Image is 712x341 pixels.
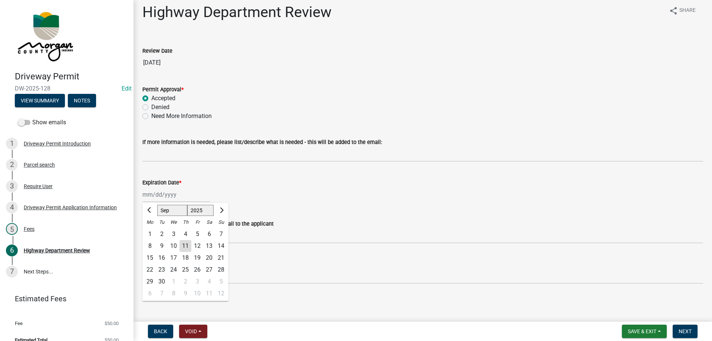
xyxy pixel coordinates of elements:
[168,276,179,288] div: Wednesday, October 1, 2025
[203,288,215,299] div: Saturday, October 11, 2025
[179,228,191,240] div: Thursday, September 4, 2025
[673,325,698,338] button: Next
[142,87,184,92] label: Permit Approval
[157,205,187,216] select: Select month
[215,240,227,252] div: 14
[168,288,179,299] div: Wednesday, October 8, 2025
[679,6,696,15] span: Share
[215,240,227,252] div: Sunday, September 14, 2025
[191,240,203,252] div: Friday, September 12, 2025
[6,180,18,192] div: 3
[18,118,66,127] label: Show emails
[191,288,203,299] div: Friday, October 10, 2025
[15,94,65,107] button: View Summary
[68,98,96,104] wm-modal-confirm: Notes
[156,240,168,252] div: Tuesday, September 9, 2025
[215,228,227,240] div: 7
[203,252,215,264] div: Saturday, September 20, 2025
[156,276,168,288] div: Tuesday, September 30, 2025
[144,216,156,228] div: Mo
[6,291,122,306] a: Estimated Fees
[215,228,227,240] div: Sunday, September 7, 2025
[151,112,212,121] label: Need More Information
[203,264,215,276] div: Saturday, September 27, 2025
[179,325,207,338] button: Void
[15,321,23,326] span: Fee
[24,248,90,253] div: Highway Department Review
[215,216,227,228] div: Su
[179,216,191,228] div: Th
[105,321,119,326] span: $50.00
[144,228,156,240] div: Monday, September 1, 2025
[203,240,215,252] div: 13
[203,288,215,299] div: 11
[179,252,191,264] div: 18
[156,264,168,276] div: 23
[151,94,175,103] label: Accepted
[168,264,179,276] div: 24
[142,3,332,21] h1: Highway Department Review
[15,8,75,63] img: Morgan County, Indiana
[215,276,227,288] div: Sunday, October 5, 2025
[144,276,156,288] div: Monday, September 29, 2025
[156,264,168,276] div: Tuesday, September 23, 2025
[191,228,203,240] div: Friday, September 5, 2025
[151,103,169,112] label: Denied
[168,264,179,276] div: Wednesday, September 24, 2025
[142,140,382,145] label: If more information is needed, please list/describe what is needed - this will be added to the em...
[179,240,191,252] div: Thursday, September 11, 2025
[6,266,18,278] div: 7
[144,264,156,276] div: Monday, September 22, 2025
[6,223,18,235] div: 5
[15,85,119,92] span: DW-2025-128
[179,276,191,288] div: Thursday, October 2, 2025
[156,276,168,288] div: 30
[24,184,53,189] div: Require User
[191,252,203,264] div: 19
[168,216,179,228] div: We
[191,264,203,276] div: 26
[179,228,191,240] div: 4
[156,252,168,264] div: Tuesday, September 16, 2025
[142,49,172,54] label: Review Date
[179,264,191,276] div: 25
[179,264,191,276] div: Thursday, September 25, 2025
[145,204,154,216] button: Previous month
[168,228,179,240] div: Wednesday, September 3, 2025
[215,264,227,276] div: Sunday, September 28, 2025
[144,288,156,299] div: 6
[191,252,203,264] div: Friday, September 19, 2025
[148,325,173,338] button: Back
[191,276,203,288] div: Friday, October 3, 2025
[622,325,667,338] button: Save & Exit
[122,85,132,92] a: Edit
[156,288,168,299] div: 7
[191,276,203,288] div: 3
[217,204,225,216] button: Next month
[179,288,191,299] div: Thursday, October 9, 2025
[191,288,203,299] div: 10
[168,252,179,264] div: 17
[144,252,156,264] div: Monday, September 15, 2025
[203,276,215,288] div: Saturday, October 4, 2025
[24,226,34,232] div: Fees
[215,288,227,299] div: Sunday, October 12, 2025
[203,228,215,240] div: Saturday, September 6, 2025
[144,240,156,252] div: Monday, September 8, 2025
[24,162,55,167] div: Parcel search
[203,240,215,252] div: Saturday, September 13, 2025
[215,252,227,264] div: Sunday, September 21, 2025
[179,252,191,264] div: Thursday, September 18, 2025
[156,216,168,228] div: Tu
[24,205,117,210] div: Driveway Permit Application Information
[663,3,702,18] button: shareShare
[144,264,156,276] div: 22
[179,276,191,288] div: 2
[68,94,96,107] button: Notes
[179,240,191,252] div: 11
[15,71,128,82] h4: Driveway Permit
[628,328,656,334] span: Save & Exit
[24,141,91,146] div: Driveway Permit Introduction
[203,228,215,240] div: 6
[168,288,179,299] div: 8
